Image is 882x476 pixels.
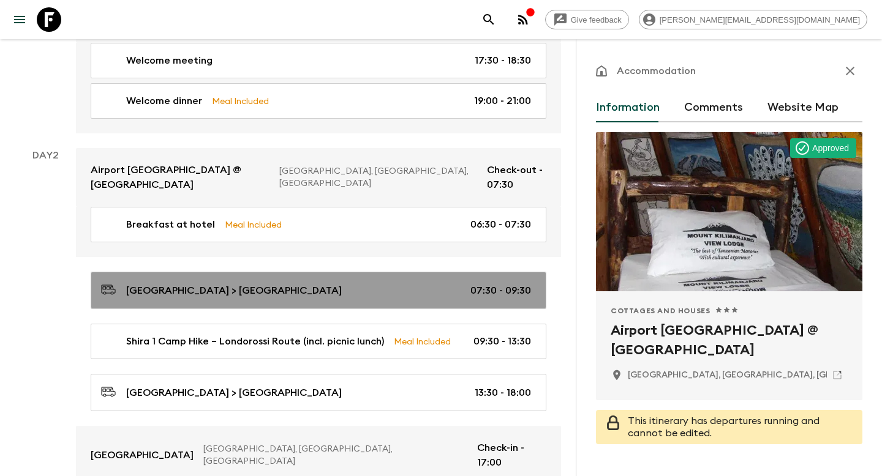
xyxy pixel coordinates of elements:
[225,218,282,231] p: Meal Included
[617,64,696,78] p: Accommodation
[477,441,546,470] p: Check-in - 17:00
[126,334,384,349] p: Shira 1 Camp Hike – Londorossi Route (incl. picnic lunch)
[812,142,849,154] p: Approved
[470,283,531,298] p: 07:30 - 09:30
[126,385,342,400] p: [GEOGRAPHIC_DATA] > [GEOGRAPHIC_DATA]
[212,94,269,108] p: Meal Included
[564,15,628,24] span: Give feedback
[91,374,546,411] a: [GEOGRAPHIC_DATA] > [GEOGRAPHIC_DATA]13:30 - 18:00
[545,10,629,29] a: Give feedback
[91,163,269,192] p: Airport [GEOGRAPHIC_DATA] @ [GEOGRAPHIC_DATA]
[91,43,546,78] a: Welcome meeting17:30 - 18:30
[126,94,202,108] p: Welcome dinner
[15,148,76,163] p: Day 2
[76,148,561,207] a: Airport [GEOGRAPHIC_DATA] @ [GEOGRAPHIC_DATA][GEOGRAPHIC_DATA], [GEOGRAPHIC_DATA], [GEOGRAPHIC_DA...
[126,217,215,232] p: Breakfast at hotel
[394,335,451,348] p: Meal Included
[475,385,531,400] p: 13:30 - 18:00
[653,15,867,24] span: [PERSON_NAME][EMAIL_ADDRESS][DOMAIN_NAME]
[487,163,546,192] p: Check-out - 07:30
[126,283,342,298] p: [GEOGRAPHIC_DATA] > [GEOGRAPHIC_DATA]
[611,321,848,360] h2: Airport [GEOGRAPHIC_DATA] @ [GEOGRAPHIC_DATA]
[596,132,862,291] div: Photo of Airport Planet Lodge @ Kilimanjaro International Airport
[474,94,531,108] p: 19:00 - 21:00
[126,53,213,68] p: Welcome meeting
[611,306,710,316] span: Cottages and Houses
[91,83,546,119] a: Welcome dinnerMeal Included19:00 - 21:00
[473,334,531,349] p: 09:30 - 13:30
[639,10,867,29] div: [PERSON_NAME][EMAIL_ADDRESS][DOMAIN_NAME]
[91,324,546,359] a: Shira 1 Camp Hike – Londorossi Route (incl. picnic lunch)Meal Included09:30 - 13:30
[684,93,743,122] button: Comments
[7,7,32,32] button: menu
[767,93,839,122] button: Website Map
[203,443,467,467] p: [GEOGRAPHIC_DATA], [GEOGRAPHIC_DATA], [GEOGRAPHIC_DATA]
[628,416,820,438] span: This itinerary has departures running and cannot be edited.
[475,53,531,68] p: 17:30 - 18:30
[91,207,546,242] a: Breakfast at hotelMeal Included06:30 - 07:30
[279,165,477,190] p: [GEOGRAPHIC_DATA], [GEOGRAPHIC_DATA], [GEOGRAPHIC_DATA]
[477,7,501,32] button: search adventures
[91,448,194,463] p: [GEOGRAPHIC_DATA]
[470,217,531,232] p: 06:30 - 07:30
[91,272,546,309] a: [GEOGRAPHIC_DATA] > [GEOGRAPHIC_DATA]07:30 - 09:30
[596,93,660,122] button: Information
